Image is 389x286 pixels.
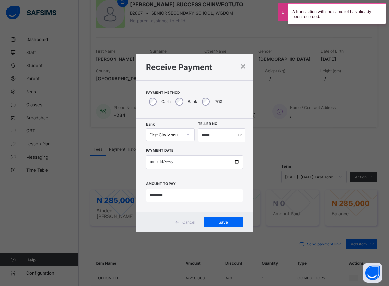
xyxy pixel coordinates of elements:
[146,62,243,72] h1: Receive Payment
[188,99,197,104] label: Bank
[150,132,182,137] div: First City Monument Bank (FCMB) - GOOD SHEPHERD SCHOOLS
[146,91,243,95] span: Payment Method
[288,3,386,24] div: A transaction with the same ref has already been recorded.
[240,60,246,71] div: ×
[146,182,176,186] label: Amount to pay
[182,220,195,225] span: Cancel
[198,122,217,126] label: Teller No
[363,263,382,283] button: Open asap
[161,99,171,104] label: Cash
[146,122,155,126] span: Bank
[214,99,222,104] label: POS
[146,148,174,153] label: Payment Date
[209,220,238,225] span: Save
